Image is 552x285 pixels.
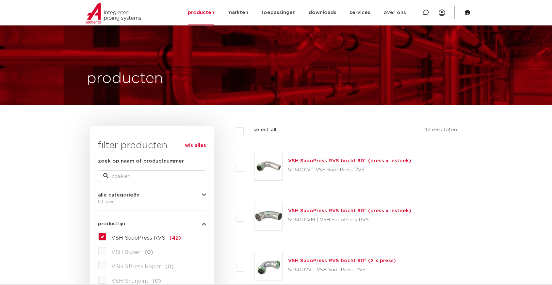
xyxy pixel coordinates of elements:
[87,68,163,89] h1: producten
[98,221,206,226] button: productlijn
[98,221,125,226] span: productlijn
[111,250,140,255] span: VSH Super
[98,193,139,198] span: alle categorieën
[98,139,206,152] h3: filter producten
[111,264,161,269] span: VSH XPress Koper
[153,278,161,284] span: (0)
[98,157,184,165] label: zoek op naam of productnummer
[254,252,283,280] img: Thumbnail for VSH SudoPress RVS bocht 90° (2 x press)
[145,250,153,255] span: (0)
[111,235,165,241] span: VSH SudoPress RVS
[111,278,148,284] span: VSH Shurjoint
[98,170,206,182] input: zoeken
[288,258,396,263] a: VSH SudoPress RVS bocht 90° (2 x press)
[185,142,206,150] a: wis alles
[98,193,206,198] button: alle categorieën
[288,215,411,225] p: SP6001VM | VSH SudoPress RVS
[288,265,396,275] p: SP6002V | VSH SudoPress RVS
[288,208,411,213] a: VSH SudoPress RVS bocht 90° (press x insteek)
[424,126,457,136] p: 42 resultaten
[165,264,174,269] span: (0)
[254,202,283,230] img: Thumbnail for VSH SudoPress RVS bocht 90° (press x insteek)
[254,152,283,180] img: Thumbnail for VSH SudoPress RVS bocht 90° (press x insteek)
[288,158,411,163] a: VSH SudoPress RVS bocht 90° (press x insteek)
[288,165,411,175] p: SP6001V | VSH SudoPress RVS
[98,198,206,205] div: fittingen
[244,126,276,134] label: select all
[170,235,181,241] span: (42)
